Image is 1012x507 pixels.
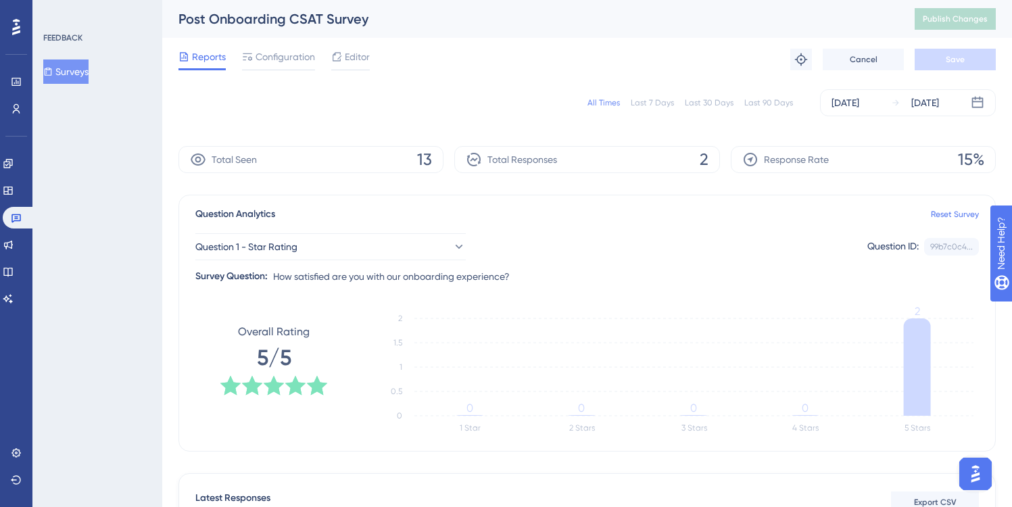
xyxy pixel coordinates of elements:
[487,151,557,168] span: Total Responses
[417,149,432,170] span: 13
[195,268,268,285] div: Survey Question:
[915,49,996,70] button: Save
[764,151,829,168] span: Response Rate
[257,343,291,372] span: 5/5
[195,233,466,260] button: Question 1 - Star Rating
[867,238,919,256] div: Question ID:
[578,402,585,414] tspan: 0
[923,14,988,24] span: Publish Changes
[43,59,89,84] button: Surveys
[273,268,510,285] span: How satisfied are you with our onboarding experience?
[238,324,310,340] span: Overall Rating
[792,423,819,433] text: 4 Stars
[178,9,881,28] div: Post Onboarding CSAT Survey
[690,402,697,414] tspan: 0
[631,97,674,108] div: Last 7 Days
[345,49,370,65] span: Editor
[400,362,402,372] tspan: 1
[466,402,473,414] tspan: 0
[43,32,82,43] div: FEEDBACK
[195,239,297,255] span: Question 1 - Star Rating
[256,49,315,65] span: Configuration
[823,49,904,70] button: Cancel
[398,314,402,323] tspan: 2
[905,423,930,433] text: 5 Stars
[850,54,877,65] span: Cancel
[915,305,920,318] tspan: 2
[681,423,707,433] text: 3 Stars
[915,8,996,30] button: Publish Changes
[802,402,809,414] tspan: 0
[32,3,85,20] span: Need Help?
[192,49,226,65] span: Reports
[391,387,402,396] tspan: 0.5
[744,97,793,108] div: Last 90 Days
[212,151,257,168] span: Total Seen
[685,97,733,108] div: Last 30 Days
[911,95,939,111] div: [DATE]
[700,149,708,170] span: 2
[195,206,275,222] span: Question Analytics
[393,338,402,347] tspan: 1.5
[460,423,481,433] text: 1 Star
[587,97,620,108] div: All Times
[397,411,402,420] tspan: 0
[955,454,996,494] iframe: UserGuiding AI Assistant Launcher
[931,209,979,220] a: Reset Survey
[946,54,965,65] span: Save
[958,149,984,170] span: 15%
[569,423,595,433] text: 2 Stars
[832,95,859,111] div: [DATE]
[930,241,973,252] div: 99b7c0c4...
